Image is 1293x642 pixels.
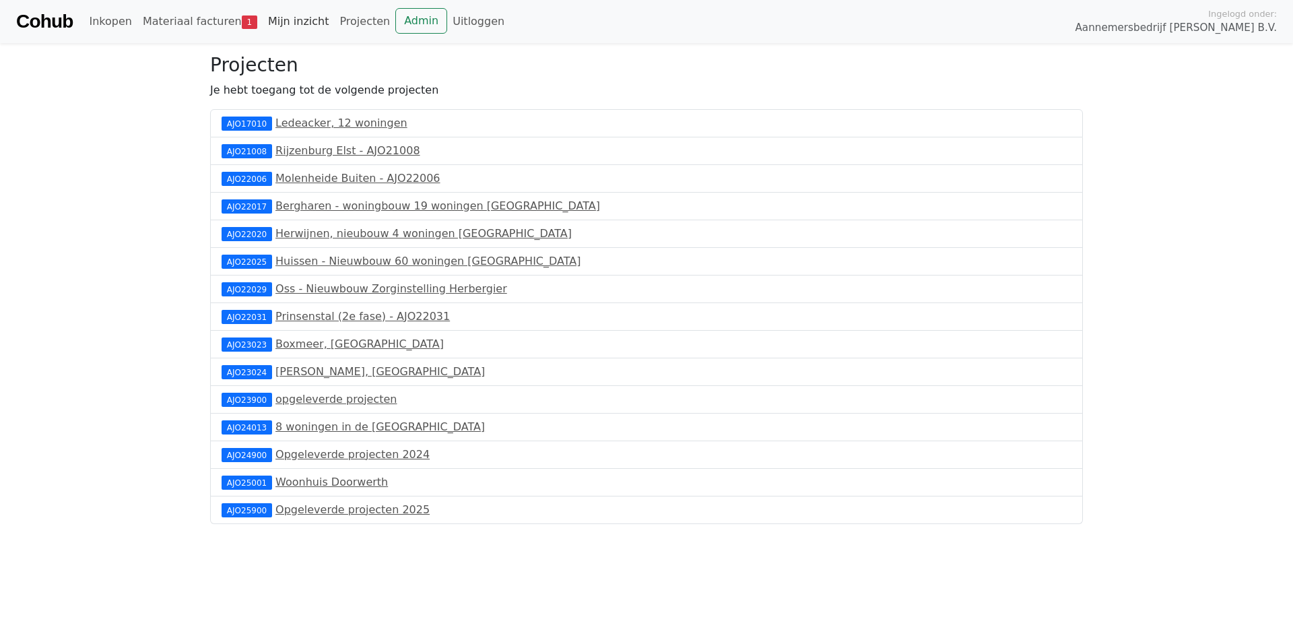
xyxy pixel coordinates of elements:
[275,393,397,406] a: opgeleverde projecten
[334,8,395,35] a: Projecten
[222,476,272,489] div: AJO25001
[275,420,485,433] a: 8 woningen in de [GEOGRAPHIC_DATA]
[222,172,272,185] div: AJO22006
[242,15,257,29] span: 1
[395,8,447,34] a: Admin
[222,503,272,517] div: AJO25900
[275,282,507,295] a: Oss - Nieuwbouw Zorginstelling Herbergier
[210,54,1083,77] h3: Projecten
[275,448,430,461] a: Opgeleverde projecten 2024
[275,199,600,212] a: Bergharen - woningbouw 19 woningen [GEOGRAPHIC_DATA]
[222,227,272,240] div: AJO22020
[275,172,440,185] a: Molenheide Buiten - AJO22006
[222,310,272,323] div: AJO22031
[222,255,272,268] div: AJO22025
[222,420,272,434] div: AJO24013
[275,310,450,323] a: Prinsenstal (2e fase) - AJO22031
[222,448,272,461] div: AJO24900
[275,476,388,488] a: Woonhuis Doorwerth
[447,8,510,35] a: Uitloggen
[222,117,272,130] div: AJO17010
[275,365,485,378] a: [PERSON_NAME], [GEOGRAPHIC_DATA]
[137,8,263,35] a: Materiaal facturen1
[222,144,272,158] div: AJO21008
[222,393,272,406] div: AJO23900
[275,144,420,157] a: Rijzenburg Elst - AJO21008
[222,199,272,213] div: AJO22017
[222,365,272,379] div: AJO23024
[263,8,335,35] a: Mijn inzicht
[275,338,444,350] a: Boxmeer, [GEOGRAPHIC_DATA]
[275,117,407,129] a: Ledeacker, 12 woningen
[210,82,1083,98] p: Je hebt toegang tot de volgende projecten
[275,503,430,516] a: Opgeleverde projecten 2025
[275,227,572,240] a: Herwijnen, nieubouw 4 woningen [GEOGRAPHIC_DATA]
[1075,20,1277,36] span: Aannemersbedrijf [PERSON_NAME] B.V.
[275,255,581,267] a: Huissen - Nieuwbouw 60 woningen [GEOGRAPHIC_DATA]
[1208,7,1277,20] span: Ingelogd onder:
[84,8,137,35] a: Inkopen
[222,338,272,351] div: AJO23023
[222,282,272,296] div: AJO22029
[16,5,73,38] a: Cohub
